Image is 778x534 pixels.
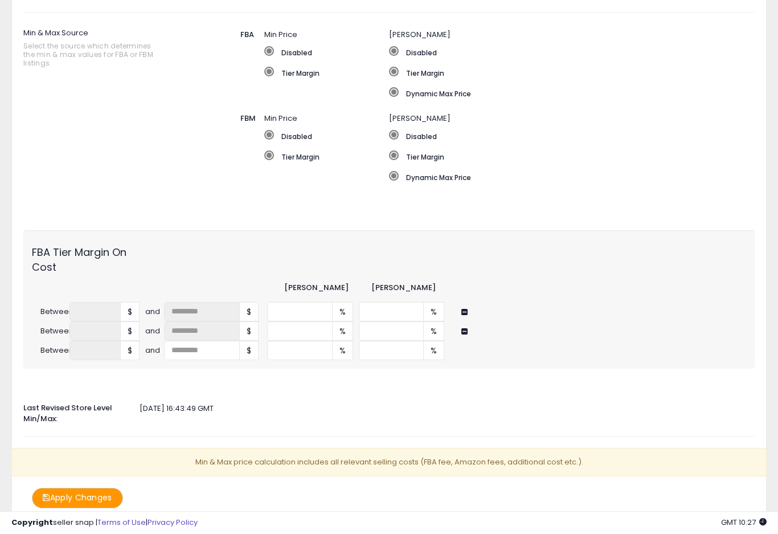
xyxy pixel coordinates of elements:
span: % [424,302,444,321]
span: Min Price [264,113,297,124]
span: and [145,307,164,317]
label: Disabled [389,130,638,141]
span: FBM [240,113,256,124]
label: Disabled [389,46,701,58]
label: Disabled [264,130,389,141]
span: $ [240,341,259,360]
span: Between [32,307,69,317]
span: Between [32,326,69,337]
label: [PERSON_NAME] [284,283,349,294]
span: $ [240,321,259,341]
a: Privacy Policy [148,517,198,528]
span: [PERSON_NAME] [389,29,451,40]
span: and [145,345,164,356]
label: Min & Max Source [23,24,194,74]
label: Tier Margin [389,67,701,78]
label: Tier Margin [264,67,389,78]
label: Dynamic Max Price [389,87,701,99]
span: % [424,341,444,360]
span: % [424,321,444,341]
span: % [333,302,353,321]
label: Last Revised Store Level Min/Max: [15,399,140,424]
label: Disabled [264,46,389,58]
span: and [145,326,164,337]
label: Tier Margin [264,150,389,162]
a: Terms of Use [97,517,146,528]
span: FBA [240,29,254,40]
p: Min & Max price calculation includes all relevant selling costs (FBA fee, Amazon fees, additional... [11,448,767,477]
span: [PERSON_NAME] [389,113,451,124]
span: % [333,321,353,341]
span: Min Price [264,29,297,40]
span: Between [32,345,69,356]
span: $ [121,302,140,321]
label: [PERSON_NAME] [371,283,436,294]
span: $ [240,302,259,321]
button: Apply Changes [32,488,123,508]
span: 2025-08-12 10:27 GMT [721,517,767,528]
label: FBA Tier Margin On Cost [23,239,145,274]
span: $ [121,321,140,341]
span: $ [121,341,140,360]
label: Tier Margin [389,150,638,162]
span: % [333,341,353,360]
span: Select the source which determines the min & max values for FBA or FBM listings. [23,42,161,68]
label: Dynamic Max Price [389,171,638,182]
strong: Copyright [11,517,53,528]
div: [DATE] 16:43:49 GMT [15,403,763,414]
div: seller snap | | [11,517,198,528]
